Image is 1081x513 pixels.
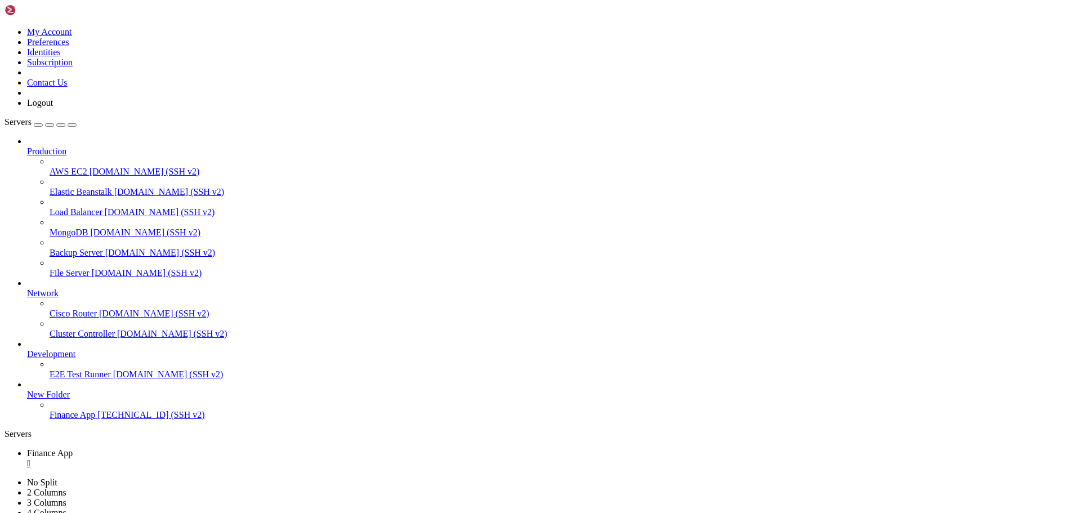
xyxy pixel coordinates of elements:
[5,368,935,378] x-row: templates/InvTransactions.html | 1
[5,426,131,435] span: chadm@instance-20250808-1405
[162,368,167,377] span: +
[5,292,935,301] x-row: remote: Total 6 (delta 4), reused 6 (delta 4), pack-reused 0 (from 0)
[5,52,935,62] x-row: System load: 0.02 Processes: 194
[90,167,200,176] span: [DOMAIN_NAME] (SSH v2)
[5,14,935,24] x-row: * Support: [URL][DOMAIN_NAME]
[5,340,935,349] x-row: Updating bc20ae64..4b72fcfa
[50,410,95,420] span: Finance App
[50,329,1076,339] a: Cluster Controller [DOMAIN_NAME] (SSH v2)
[135,416,239,425] span: /home/ubuntu/financeapp
[5,253,935,263] x-row: : $ git pull origin master
[5,311,935,320] x-row: From [DOMAIN_NAME]:Chadis16/finance-app
[50,167,87,176] span: AWS EC2
[5,72,935,81] x-row: Memory usage: 13% IPv4 address for enp0s6: [TECHNICAL_ID]
[5,100,935,110] x-row: * Strictly confined Kubernetes makes edge and IoT secure. Learn how MicroK8s
[5,244,935,253] x-row: : $ cd /home/ubuntu/financeapp
[5,206,935,215] x-row: See [URL][DOMAIN_NAME] or run: sudo pro status
[5,397,935,407] x-row: : $ sudo systemctl restart financeapp
[50,369,1076,380] a: E2E Test Runner [DOMAIN_NAME] (SSH v2)
[27,288,1076,298] a: Network
[27,349,75,359] span: Development
[27,57,73,67] a: Subscription
[27,288,59,298] span: Network
[5,273,935,282] x-row: remote: Counting objects: 100% (11/11), done.
[162,359,185,368] span: +++++
[135,253,239,262] span: /home/ubuntu/financeapp
[5,167,935,177] x-row: 9 updates can be applied immediately.
[5,62,935,72] x-row: Usage of /: 13.6% of 44.07GB Users logged in: 1
[27,458,1076,469] a: 
[27,478,57,487] a: No Split
[5,117,32,127] span: Servers
[105,248,216,257] span: [DOMAIN_NAME] (SSH v2)
[50,187,112,197] span: Elastic Beanstalk
[5,378,935,387] x-row: test.py | 11
[50,359,1076,380] li: E2E Test Runner [DOMAIN_NAME] (SSH v2)
[5,330,935,340] x-row: bc20ae64..4b72fcfa master -> origin/master
[5,196,935,206] x-row: Enable ESM Apps to receive additional future security updates.
[5,397,131,406] span: chadm@instance-20250808-1405
[5,349,935,359] x-row: Fast-forward
[5,429,1076,439] div: Servers
[135,244,140,253] span: ~
[114,187,225,197] span: [DOMAIN_NAME] (SSH v2)
[5,282,935,292] x-row: remote: Compressing objects: 100% (2/2), done.
[27,488,66,497] a: 2 Columns
[135,426,239,435] span: /home/ubuntu/financeapp
[5,416,131,425] span: chadm@instance-20250808-1405
[92,268,202,278] span: [DOMAIN_NAME] (SSH v2)
[185,359,189,368] span: -
[50,187,1076,197] a: Elastic Beanstalk [DOMAIN_NAME] (SSH v2)
[27,390,70,399] span: New Folder
[27,136,1076,278] li: Production
[27,98,53,108] a: Logout
[5,301,935,311] x-row: Unpacking objects: 100% (6/6), 811 bytes | 405.00 KiB/s, done.
[50,177,1076,197] li: Elastic Beanstalk [DOMAIN_NAME] (SSH v2)
[5,129,935,139] x-row: [URL][DOMAIN_NAME]
[27,498,66,507] a: 3 Columns
[135,397,239,406] span: /home/ubuntu/financeapp
[50,238,1076,258] li: Backup Server [DOMAIN_NAME] (SSH v2)
[50,309,1076,319] a: Cisco Router [DOMAIN_NAME] (SSH v2)
[5,387,935,397] x-row: 3 files changed, 13 insertions(+), 5 deletions(-)
[5,426,935,435] x-row: : $
[5,110,935,119] x-row: just raised the bar for easy, resilient and secure K8s cluster deployment.
[50,309,97,318] span: Cisco Router
[50,248,103,257] span: Backup Server
[5,253,131,262] span: chadm@instance-20250808-1405
[194,378,212,387] span: ----
[27,78,68,87] a: Contact Us
[27,146,66,156] span: Production
[50,227,1076,238] a: MongoDB [DOMAIN_NAME] (SSH v2)
[50,410,1076,420] a: Finance App [TECHNICAL_ID] (SSH v2)
[50,298,1076,319] li: Cisco Router [DOMAIN_NAME] (SSH v2)
[50,167,1076,177] a: AWS EC2 [DOMAIN_NAME] (SSH v2)
[50,268,1076,278] a: File Server [DOMAIN_NAME] (SSH v2)
[27,47,61,57] a: Identities
[5,359,935,368] x-row: main.py | 6
[5,5,69,16] img: Shellngn
[50,258,1076,278] li: File Server [DOMAIN_NAME] (SSH v2)
[50,329,115,338] span: Cluster Controller
[50,157,1076,177] li: AWS EC2 [DOMAIN_NAME] (SSH v2)
[5,244,131,253] span: chadm@instance-20250808-1405
[5,33,935,43] x-row: System information as of [DATE]
[5,5,935,14] x-row: * Management: [URL][DOMAIN_NAME]
[5,148,935,158] x-row: Expanded Security Maintenance for Applications is not enabled.
[5,177,935,186] x-row: To see these additional updates run: apt list --upgradable
[113,369,224,379] span: [DOMAIN_NAME] (SSH v2)
[50,400,1076,420] li: Finance App [TECHNICAL_ID] (SSH v2)
[27,380,1076,420] li: New Folder
[90,227,200,237] span: [DOMAIN_NAME] (SSH v2)
[105,207,215,217] span: [DOMAIN_NAME] (SSH v2)
[5,81,935,91] x-row: Swap usage: 0%
[162,378,194,387] span: +++++++
[50,207,1076,217] a: Load Balancer [DOMAIN_NAME] (SSH v2)
[50,268,90,278] span: File Server
[99,309,209,318] span: [DOMAIN_NAME] (SSH v2)
[27,349,1076,359] a: Development
[50,197,1076,217] li: Load Balancer [DOMAIN_NAME] (SSH v2)
[27,448,1076,469] a: Finance App
[27,390,1076,400] a: New Folder
[5,407,935,416] x-row: [sudo] password for chadm:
